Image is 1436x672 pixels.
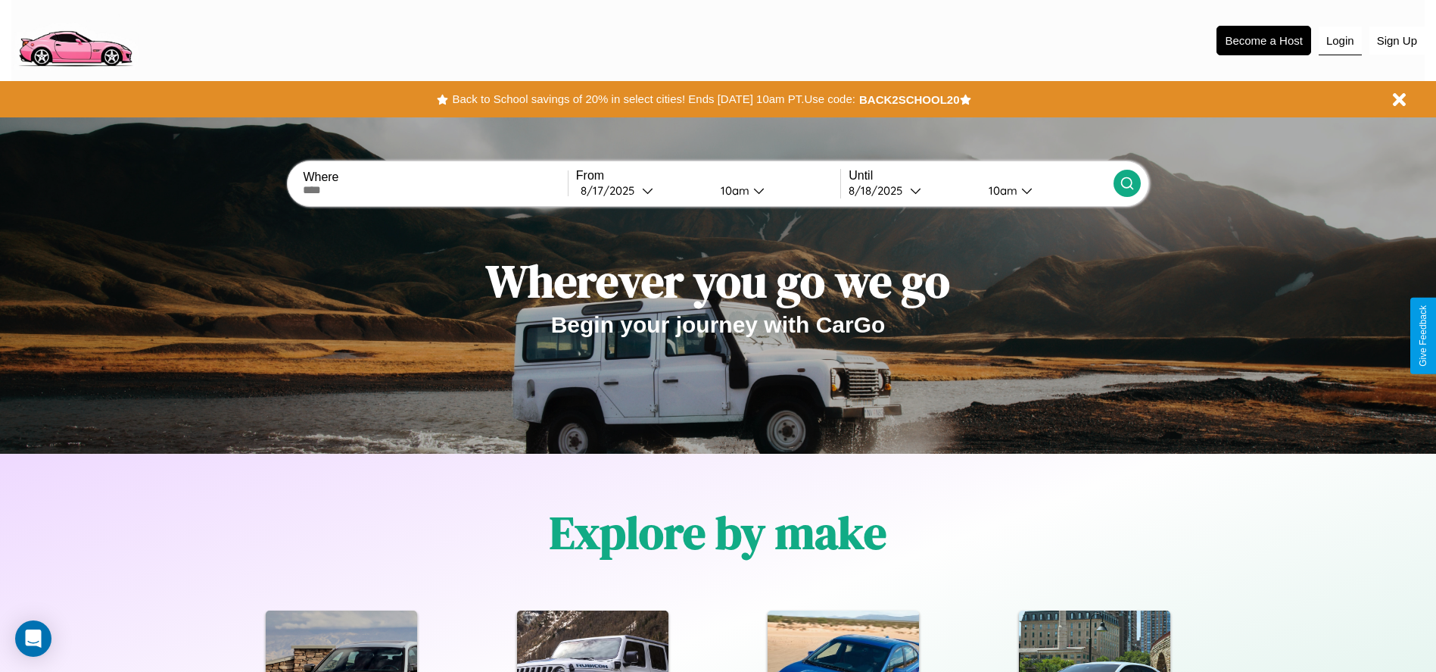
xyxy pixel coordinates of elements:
button: 8/17/2025 [576,183,709,198]
label: Where [303,170,567,184]
button: Back to School savings of 20% in select cities! Ends [DATE] 10am PT.Use code: [448,89,858,110]
label: From [576,169,840,183]
div: 10am [981,183,1021,198]
label: Until [849,169,1113,183]
button: 10am [977,183,1114,198]
div: 8 / 17 / 2025 [581,183,642,198]
button: Sign Up [1369,27,1425,55]
h1: Explore by make [550,502,886,564]
img: logo [11,8,139,70]
div: Open Intercom Messenger [15,620,51,657]
button: Become a Host [1216,26,1311,55]
button: Login [1319,27,1362,55]
button: 10am [709,183,841,198]
b: BACK2SCHOOL20 [859,93,960,106]
div: Give Feedback [1418,305,1428,367]
div: 8 / 18 / 2025 [849,183,910,198]
div: 10am [713,183,753,198]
